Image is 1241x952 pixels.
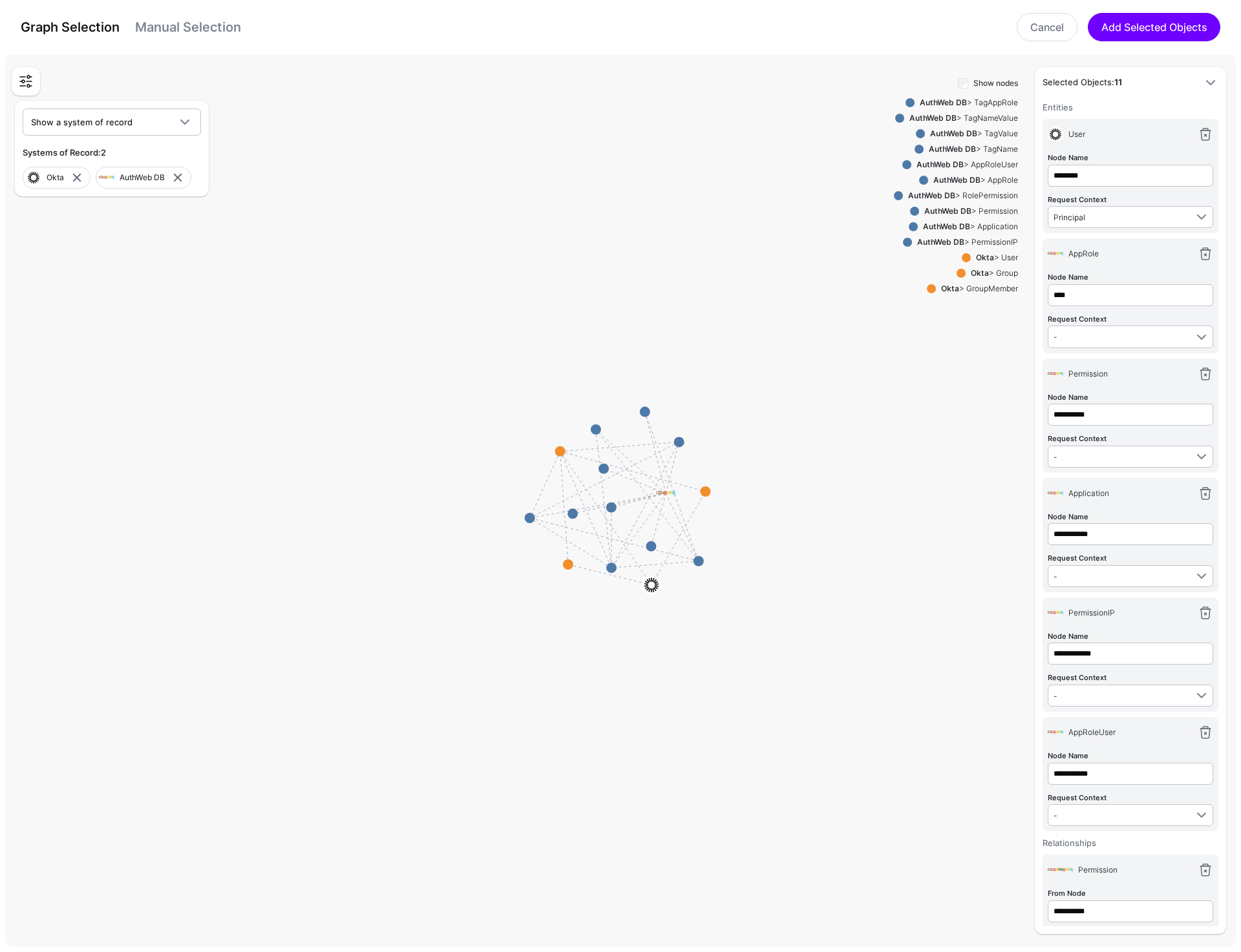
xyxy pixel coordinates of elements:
img: svg+xml;base64,PHN2ZyB3aWR0aD0iNjQiIGhlaWdodD0iNjQiIHZpZXdCb3g9IjAgMCA2NCA2NCIgZmlsbD0ibm9uZSIgeG... [26,170,41,185]
label: Show nodes [973,78,1018,89]
div: > TagAppRole [915,97,1018,109]
div: > Group [966,267,1018,279]
h5: Selected Objects: [1043,76,1193,89]
img: svg+xml;base64,PHN2ZyBpZD0iTG9nbyIgeG1sbnM9Imh0dHA6Ly93d3cudzMub3JnLzIwMDAvc3ZnIiB3aWR0aD0iMTIxLj... [1048,486,1063,501]
strong: AuthWeb DB [920,98,967,107]
span: - [1054,332,1057,342]
span: - [1054,572,1057,581]
div: > TagNameValue [904,112,1018,124]
strong: Okta [976,253,994,262]
div: > Permission [919,205,1018,217]
span: AppRole [1068,249,1099,258]
label: Node Name [1048,631,1088,642]
img: svg+xml;base64,PHN2ZyBpZD0iTG9nbyIgeG1sbnM9Imh0dHA6Ly93d3cudzMub3JnLzIwMDAvc3ZnIiB3aWR0aD0iMTIxLj... [1048,725,1063,740]
strong: AuthWeb DB [924,206,971,216]
label: Node Name [1048,272,1088,283]
img: svg+xml;base64,PHN2ZyB3aWR0aD0iNjQiIGhlaWdodD0iNjQiIHZpZXdCb3g9IjAgMCA2NCA2NCIgZmlsbD0ibm9uZSIgeG... [1048,127,1063,142]
div: > GroupMember [936,283,1018,295]
strong: Okta [971,268,989,278]
div: > AppRoleUser [911,159,1018,171]
img: svg+xml;base64,PHN2ZyBpZD0iTG9nbyIgeG1sbnM9Imh0dHA6Ly93d3cudzMub3JnLzIwMDAvc3ZnIiB3aWR0aD0iMTIxLj... [1048,366,1063,382]
strong: AuthWeb DB [929,144,976,154]
strong: Okta [941,284,959,293]
div: > TagName [924,143,1018,155]
span: PermissionIP [1068,608,1115,617]
strong: 11 [1114,77,1122,87]
label: Request Context [1048,433,1107,444]
img: svg+xml;base64,PHN2ZyBpZD0iTG9nbyIgeG1sbnM9Imh0dHA6Ly93d3cudzMub3JnLzIwMDAvc3ZnIiB3aWR0aD0iMTIxLj... [1048,862,1063,878]
strong: AuthWeb DB [909,113,957,123]
span: Show a system of record [31,117,133,127]
a: Cancel [1017,13,1077,41]
div: > PermissionIP [912,236,1018,248]
span: AppRoleUser [1068,727,1116,737]
div: > TagValue [925,128,1018,140]
strong: AuthWeb DB [917,160,964,169]
img: svg+xml;base64,PHN2ZyBpZD0iTG9nbyIgeG1sbnM9Imh0dHA6Ly93d3cudzMub3JnLzIwMDAvc3ZnIiB3aWR0aD0iMTIxLj... [99,170,114,185]
div: Permission [1073,864,1193,876]
span: - [1054,691,1057,701]
label: From Node [1048,888,1086,899]
label: Request Context [1048,792,1107,803]
button: Add Selected Objects [1088,13,1220,41]
div: Okta [47,172,69,183]
a: Graph Selection [21,19,120,35]
strong: AuthWeb DB [917,237,964,247]
h6: Relationships [1043,836,1218,849]
h5: Systems of Record: [23,146,201,159]
img: svg+xml;base64,PHN2ZyBpZD0iTG9nbyIgeG1sbnM9Imh0dHA6Ly93d3cudzMub3JnLzIwMDAvc3ZnIiB3aWR0aD0iMTIxLj... [1057,862,1073,878]
strong: AuthWeb DB [923,222,970,231]
img: svg+xml;base64,PHN2ZyBpZD0iTG9nbyIgeG1sbnM9Imh0dHA6Ly93d3cudzMub3JnLzIwMDAvc3ZnIiB3aWR0aD0iMTIxLj... [1048,246,1063,262]
label: Node Name [1048,750,1088,761]
label: Request Context [1048,672,1107,683]
label: Node Name [1048,512,1088,523]
strong: AuthWeb DB [930,129,977,138]
label: Request Context [1048,314,1107,325]
img: svg+xml;base64,PHN2ZyBpZD0iTG9nbyIgeG1sbnM9Imh0dHA6Ly93d3cudzMub3JnLzIwMDAvc3ZnIiB3aWR0aD0iMTIxLj... [1048,605,1063,621]
strong: 2 [101,147,106,158]
label: Request Context [1048,194,1107,205]
strong: AuthWeb DB [933,175,981,185]
span: - [1054,452,1057,462]
div: > Application [918,221,1018,233]
span: - [1054,811,1057,820]
div: > RolePermission [903,190,1018,202]
span: Application [1068,488,1109,498]
span: User [1068,129,1085,139]
strong: AuthWeb DB [908,191,955,200]
div: > AppRole [928,174,1018,186]
label: Node Name [1048,392,1088,403]
span: Permission [1068,369,1108,378]
label: Request Context [1048,553,1107,564]
span: Principal [1054,212,1085,222]
a: Manual Selection [135,19,241,35]
div: > User [971,252,1018,264]
h6: Entities [1043,101,1218,114]
label: Node Name [1048,152,1088,163]
div: AuthWeb DB [120,172,170,183]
